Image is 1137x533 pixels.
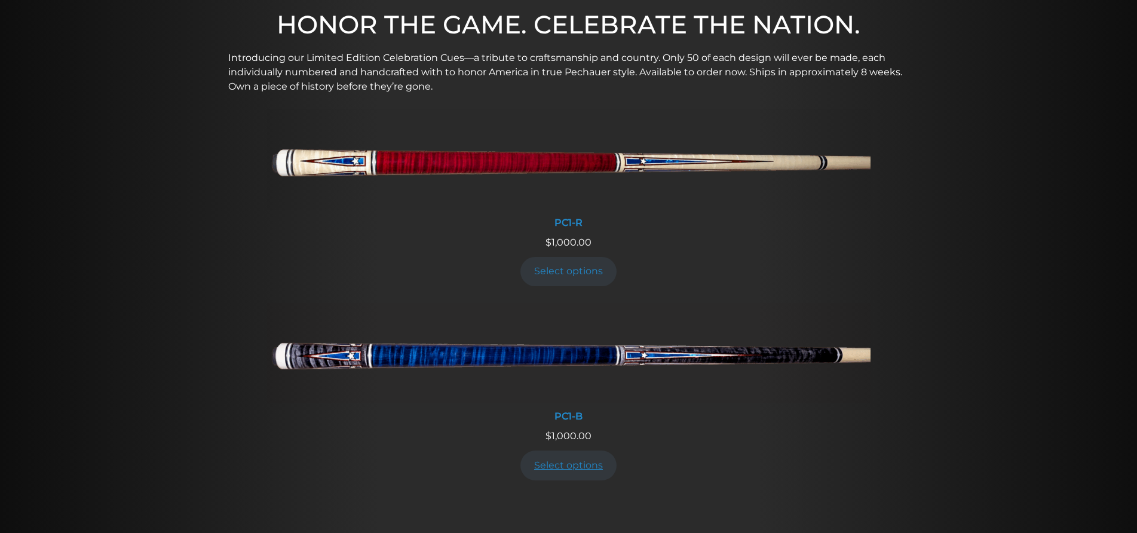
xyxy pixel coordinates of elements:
[545,237,592,248] span: 1,000.00
[545,430,592,442] span: 1,000.00
[267,303,871,403] img: PC1-B
[520,451,617,480] a: Add to cart: “PC1-B”
[267,303,871,429] a: PC1-B PC1-B
[267,217,871,228] div: PC1-R
[267,411,871,422] div: PC1-B
[545,237,551,248] span: $
[520,257,617,286] a: Add to cart: “PC1-R”
[545,430,551,442] span: $
[228,51,909,94] p: Introducing our Limited Edition Celebration Cues—a tribute to craftsmanship and country. Only 50 ...
[267,109,871,235] a: PC1-R PC1-R
[267,109,871,210] img: PC1-R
